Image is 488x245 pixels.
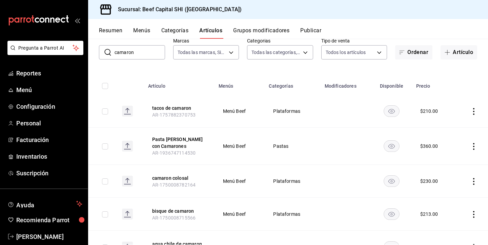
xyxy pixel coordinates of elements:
[16,119,82,128] span: Personal
[7,41,83,55] button: Pregunta a Parrot AI
[178,49,227,56] span: Todas las marcas, Sin marca
[16,102,82,111] span: Configuración
[152,150,196,156] span: AR-1936747114530
[152,208,206,214] button: edit-product-location
[326,49,366,56] span: Todos los artículos
[384,175,400,187] button: availability-product
[300,27,321,39] button: Publicar
[16,215,82,225] span: Recomienda Parrot
[273,179,312,183] span: Plataformas
[371,73,412,95] th: Disponible
[144,73,215,95] th: Artículo
[18,45,73,52] span: Pregunta a Parrot AI
[273,144,312,148] span: Pastas
[152,182,196,188] span: AR-1750008782164
[223,109,257,113] span: Menú Beef
[470,211,477,218] button: actions
[16,232,82,241] span: [PERSON_NAME]
[152,112,196,118] span: AR-1757882370753
[470,178,477,185] button: actions
[16,200,74,208] span: Ayuda
[152,105,206,111] button: edit-product-location
[223,212,257,216] span: Menú Beef
[412,73,455,95] th: Precio
[223,144,257,148] span: Menú Beef
[384,105,400,117] button: availability-product
[152,215,196,221] span: AR-1750008715566
[16,85,82,94] span: Menú
[420,108,438,115] div: $ 210.00
[273,212,312,216] span: Plataformas
[16,69,82,78] span: Reportes
[420,211,438,217] div: $ 213.00
[247,38,313,43] label: Categorías
[152,136,206,150] button: edit-product-location
[470,143,477,150] button: actions
[321,38,387,43] label: Tipo de venta
[152,175,206,181] button: edit-product-location
[273,109,312,113] span: Plataformas
[113,5,242,14] h3: Sucursal: Beef Capital SHI ([GEOGRAPHIC_DATA])
[115,46,165,59] input: Buscar artículo
[384,208,400,220] button: availability-product
[233,27,289,39] button: Grupos modificadores
[16,152,82,161] span: Inventarios
[5,49,83,56] a: Pregunta a Parrot AI
[161,27,189,39] button: Categorías
[420,143,438,150] div: $ 360.00
[99,27,488,39] div: navigation tabs
[16,135,82,144] span: Facturación
[75,18,80,23] button: open_drawer_menu
[16,169,82,178] span: Suscripción
[199,27,222,39] button: Artículos
[133,27,150,39] button: Menús
[99,27,122,39] button: Resumen
[173,38,239,43] label: Marcas
[420,178,438,185] div: $ 230.00
[321,73,371,95] th: Modificadores
[251,49,301,56] span: Todas las categorías, Sin categoría
[441,45,477,59] button: Artículo
[215,73,265,95] th: Menús
[470,108,477,115] button: actions
[265,73,320,95] th: Categorías
[395,45,432,59] button: Ordenar
[384,140,400,152] button: availability-product
[223,179,257,183] span: Menú Beef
